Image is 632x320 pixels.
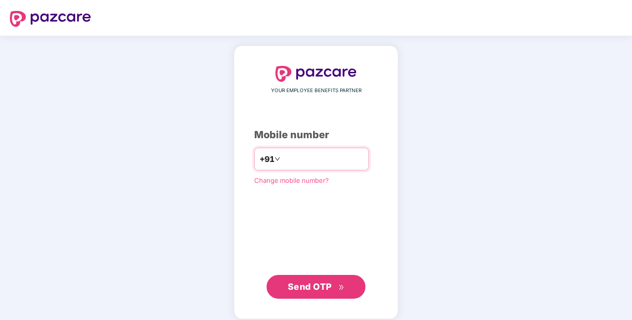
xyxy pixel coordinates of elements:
span: down [274,156,280,162]
span: double-right [338,284,345,291]
a: Change mobile number? [254,176,329,184]
span: +91 [260,153,274,165]
button: Send OTPdouble-right [267,275,365,299]
span: YOUR EMPLOYEE BENEFITS PARTNER [271,87,361,95]
span: Send OTP [288,281,332,292]
img: logo [275,66,357,82]
div: Mobile number [254,127,378,143]
img: logo [10,11,91,27]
